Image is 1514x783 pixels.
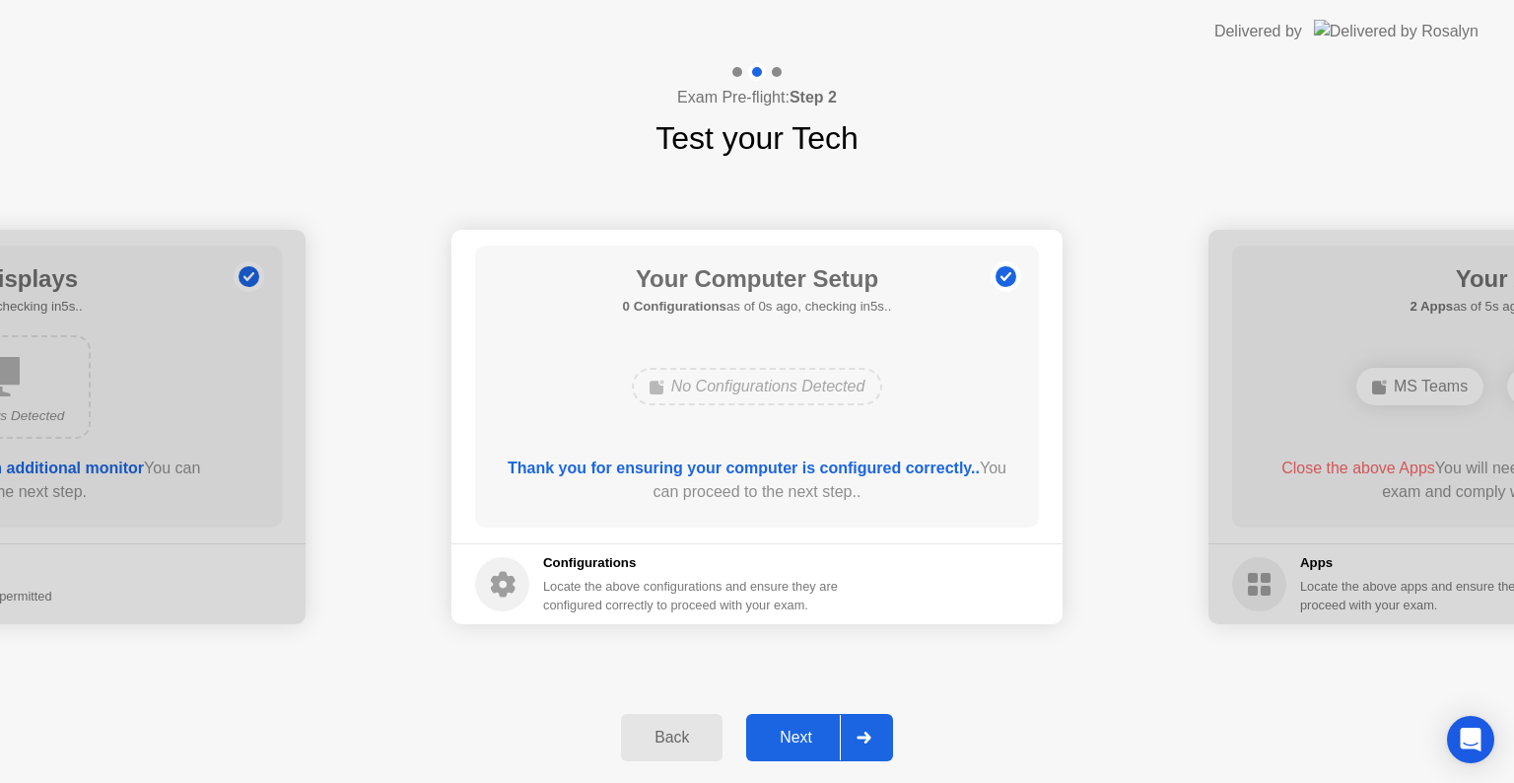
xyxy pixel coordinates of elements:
div: Back [627,729,717,747]
button: Back [621,714,723,761]
b: Step 2 [790,89,837,106]
b: 0 Configurations [623,299,726,314]
h1: Your Computer Setup [623,261,892,297]
div: Next [752,729,840,747]
h1: Test your Tech [655,114,859,162]
h5: Configurations [543,553,842,573]
div: You can proceed to the next step.. [504,457,1011,504]
b: Thank you for ensuring your computer is configured correctly.. [508,460,980,476]
h5: as of 0s ago, checking in5s.. [623,297,892,317]
div: Open Intercom Messenger [1447,716,1494,763]
img: Delivered by Rosalyn [1314,20,1479,42]
button: Next [746,714,893,761]
div: Locate the above configurations and ensure they are configured correctly to proceed with your exam. [543,577,842,614]
h4: Exam Pre-flight: [677,86,837,109]
div: Delivered by [1214,20,1302,43]
div: No Configurations Detected [632,368,883,405]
